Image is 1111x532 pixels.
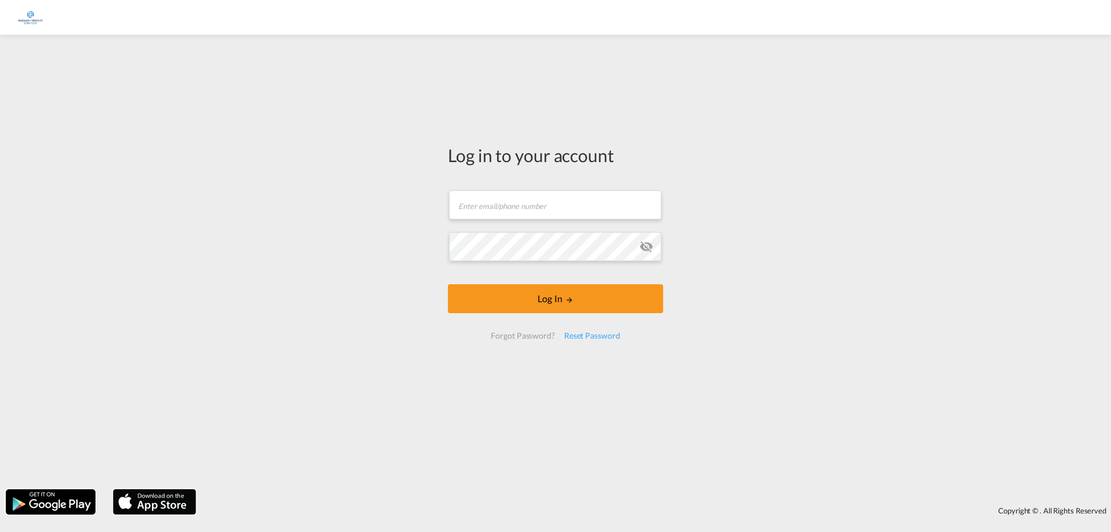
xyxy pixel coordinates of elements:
[560,325,625,346] div: Reset Password
[448,143,663,167] div: Log in to your account
[486,325,559,346] div: Forgot Password?
[448,284,663,313] button: LOGIN
[112,488,197,516] img: apple.png
[5,488,97,516] img: google.png
[449,190,661,219] input: Enter email/phone number
[202,501,1111,520] div: Copyright © . All Rights Reserved
[17,5,43,31] img: 6a2c35f0b7c411ef99d84d375d6e7407.jpg
[639,240,653,254] md-icon: icon-eye-off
